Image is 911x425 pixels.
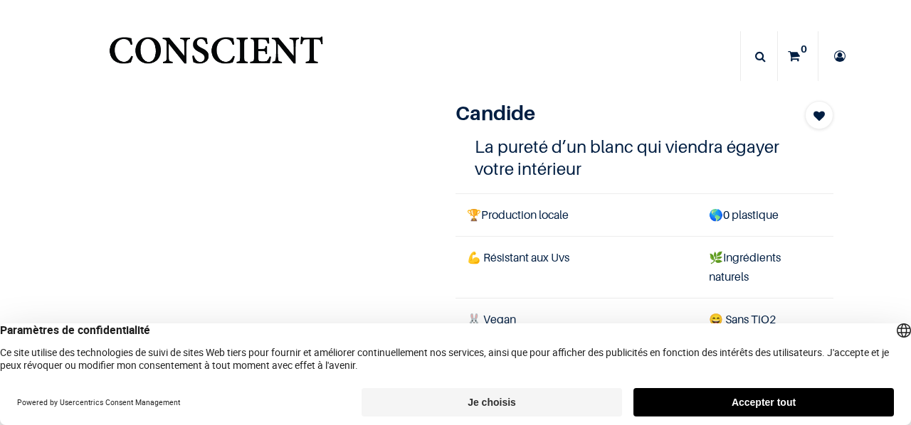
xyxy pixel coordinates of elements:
[697,236,833,298] td: Ingrédients naturels
[709,250,723,264] span: 🌿
[797,42,811,56] sup: 0
[455,101,776,125] h1: Candide
[778,31,818,81] a: 0
[467,312,516,326] span: 🐰 Vegan
[475,136,815,180] h4: La pureté d’un blanc qui viendra égayer votre intérieur
[709,208,723,222] span: 🌎
[697,298,833,341] td: ans TiO2
[455,193,697,236] td: Production locale
[709,312,732,326] span: 😄 S
[697,193,833,236] td: 0 plastique
[467,208,481,222] span: 🏆
[106,28,326,85] img: Conscient
[467,250,569,264] span: 💪 Résistant aux Uvs
[813,107,825,124] span: Add to wishlist
[805,101,833,129] button: Add to wishlist
[106,28,326,85] a: Logo of Conscient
